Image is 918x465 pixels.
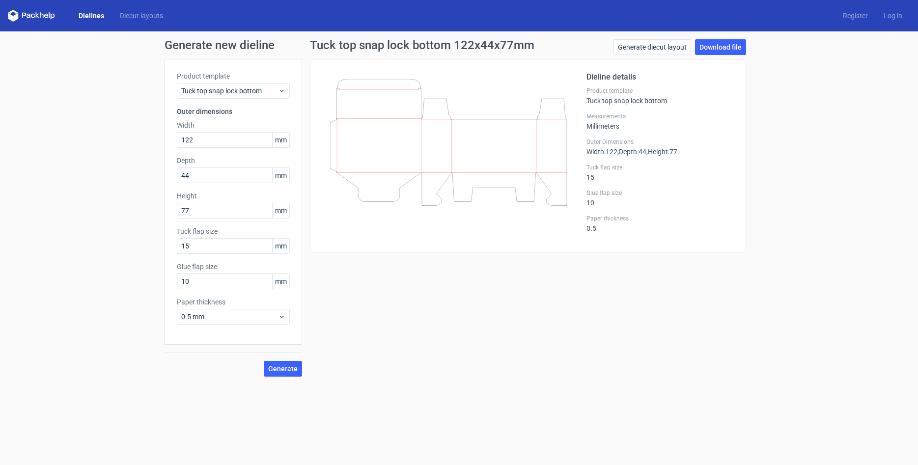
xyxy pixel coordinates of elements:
label: Glue flap size [586,189,734,197]
a: Download file [695,39,746,55]
span: mm [272,133,289,147]
a: Diecut layouts [112,11,171,21]
label: Tuck flap size [586,164,734,171]
h3: Outer dimensions [177,107,290,116]
div: Tuck top snap lock bottom [586,87,734,105]
label: Height [177,191,290,201]
span: , Depth : 44 [617,148,646,156]
label: Product template [586,87,734,95]
span: mm [272,274,289,289]
a: Log in [876,11,910,21]
label: Paper thickness [177,297,290,307]
span: Generate [268,365,298,372]
button: Generate [264,361,302,377]
label: Depth [177,156,290,165]
h2: Dieline details [586,71,734,83]
label: Outer Dimensions [586,138,734,146]
h1: Generate new dieline [165,39,754,51]
span: mm [272,239,289,253]
span: mm [272,203,289,218]
div: 15 [586,164,734,181]
label: Tuck flap size [177,226,290,236]
h1: Tuck top snap lock bottom 122x44x77mm [310,39,534,51]
span: Width : 122 [586,148,617,156]
label: Width [177,120,290,130]
label: Paper thickness [586,215,734,222]
a: Register [835,11,876,21]
label: Product template [177,71,290,81]
label: Glue flap size [177,262,290,272]
span: 0.5 mm [181,312,278,322]
div: Millimeters [586,112,734,130]
span: Tuck top snap lock bottom [181,86,278,96]
span: , Height : 77 [646,148,677,156]
label: Measurements [586,112,734,120]
div: 10 [586,189,734,207]
div: 0.5 [586,215,734,232]
a: Dielines [71,11,112,21]
span: mm [272,168,289,183]
a: Generate diecut layout [613,39,691,55]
